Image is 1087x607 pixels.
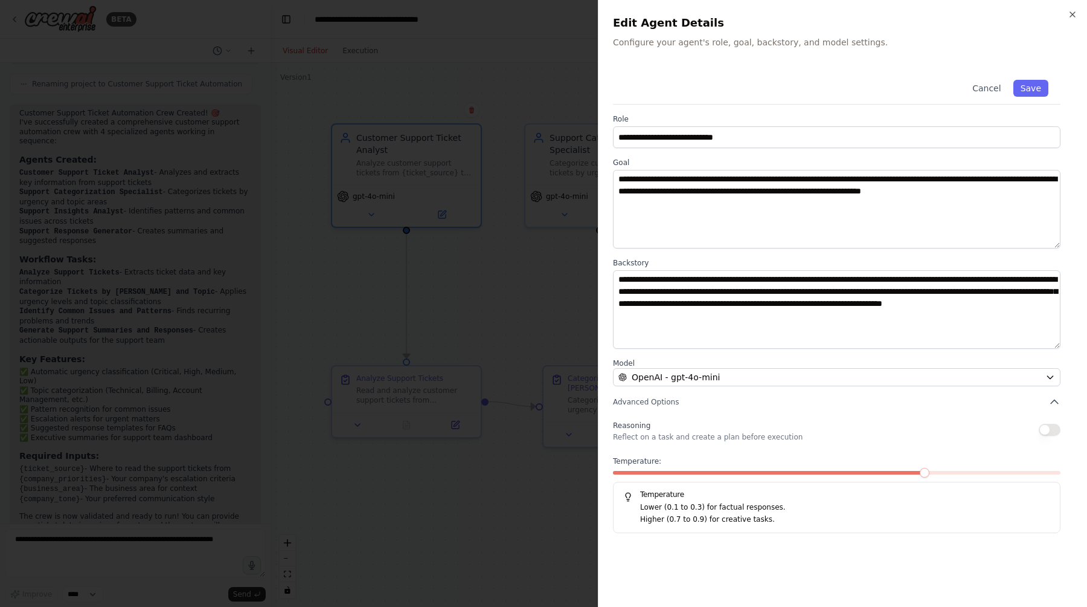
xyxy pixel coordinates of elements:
span: Reasoning [613,421,650,430]
label: Model [613,359,1060,368]
button: Advanced Options [613,396,1060,408]
button: Save [1013,80,1048,97]
span: Advanced Options [613,397,679,407]
span: Temperature: [613,456,661,466]
label: Role [613,114,1060,124]
p: Configure your agent's role, goal, backstory, and model settings. [613,36,1073,48]
label: Goal [613,158,1060,167]
p: Reflect on a task and create a plan before execution [613,432,803,442]
button: OpenAI - gpt-4o-mini [613,368,1060,386]
h5: Temperature [623,490,1050,499]
p: Higher (0.7 to 0.9) for creative tasks. [640,514,1050,526]
h2: Edit Agent Details [613,15,1073,31]
p: Lower (0.1 to 0.3) for factual responses. [640,502,1050,514]
label: Backstory [613,258,1060,268]
span: OpenAI - gpt-4o-mini [632,371,720,383]
button: Cancel [965,80,1008,97]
